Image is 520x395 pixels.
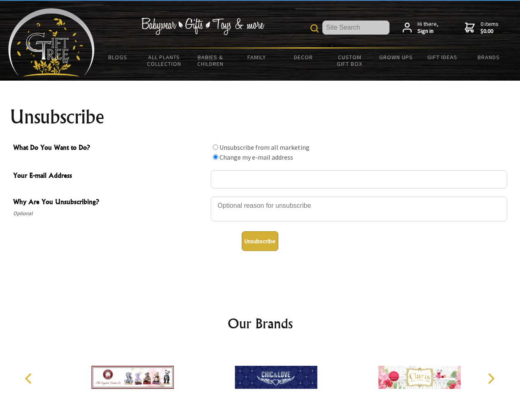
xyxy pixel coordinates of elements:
span: What Do You Want to Do? [13,142,207,154]
a: Babies & Children [187,49,234,72]
img: Babywear - Gifts - Toys & more [141,18,264,35]
input: What Do You Want to Do? [213,154,218,160]
input: What Do You Want to Do? [213,144,218,150]
a: Hi there,Sign in [403,21,438,35]
a: Family [234,49,280,66]
span: Your E-mail Address [13,170,207,182]
span: Optional [13,209,207,218]
strong: Sign in [417,28,438,35]
a: Gift Ideas [419,49,466,66]
a: Custom Gift Box [326,49,373,72]
label: Unsubscribe from all marketing [219,143,310,151]
input: Your E-mail Address [211,170,507,188]
button: Next [482,369,500,388]
a: 0 items$0.00 [465,21,499,35]
strong: $0.00 [480,28,499,35]
span: Hi there, [417,21,438,35]
a: Grown Ups [373,49,419,66]
label: Change my e-mail address [219,153,293,161]
a: Brands [466,49,512,66]
a: BLOGS [95,49,141,66]
a: All Plants Collection [141,49,188,72]
h2: Our Brands [16,314,504,333]
input: Site Search [322,21,389,35]
h1: Unsubscribe [10,107,511,127]
span: Why Are You Unsubscribing? [13,197,207,209]
span: 0 items [480,20,499,35]
button: Unsubscribe [242,231,278,251]
a: Decor [280,49,326,66]
textarea: Why Are You Unsubscribing? [211,197,507,221]
button: Previous [21,369,39,388]
img: Babyware - Gifts - Toys and more... [8,8,95,77]
img: product search [310,24,319,33]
